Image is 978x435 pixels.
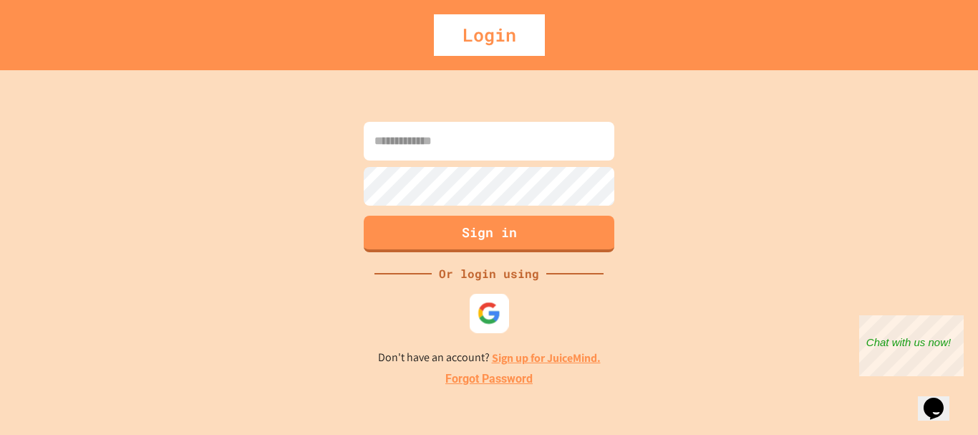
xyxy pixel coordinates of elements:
[859,315,964,376] iframe: chat widget
[432,265,546,282] div: Or login using
[918,378,964,421] iframe: chat widget
[492,350,601,365] a: Sign up for JuiceMind.
[478,301,501,325] img: google-icon.svg
[364,216,614,252] button: Sign in
[378,349,601,367] p: Don't have an account?
[445,371,533,388] a: Forgot Password
[434,14,545,56] div: Login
